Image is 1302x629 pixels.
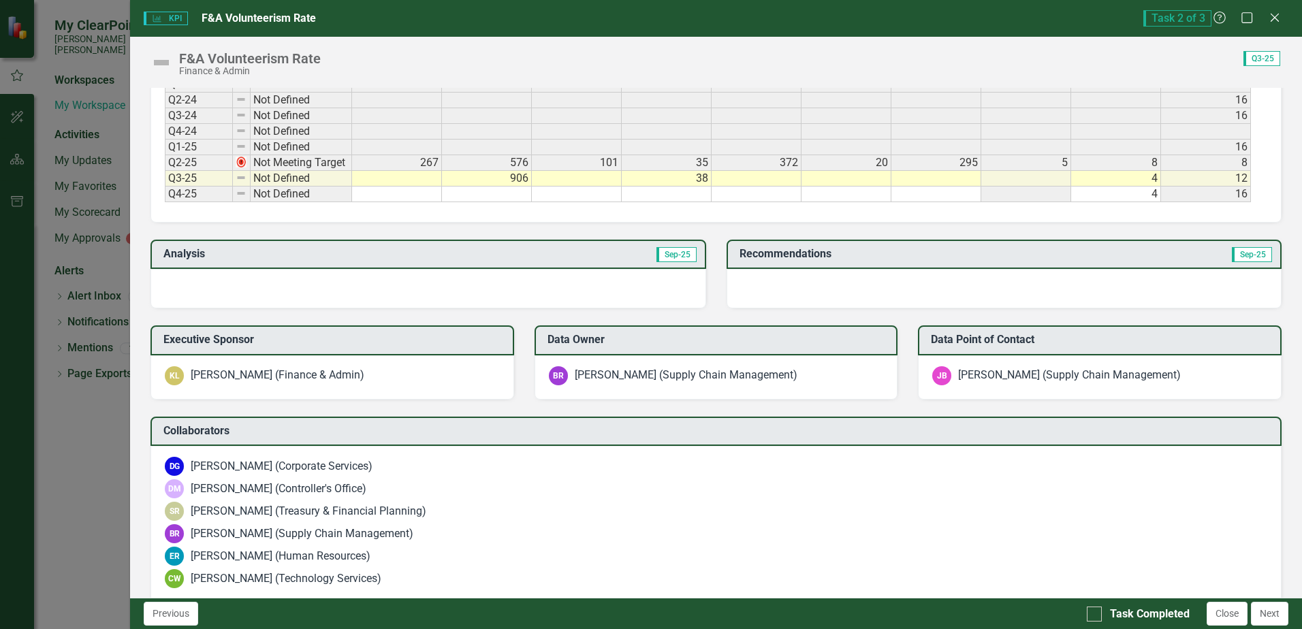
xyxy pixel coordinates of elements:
[1161,171,1251,187] td: 12
[932,366,951,385] div: JB
[236,172,247,183] img: 8DAGhfEEPCf229AAAAAElFTkSuQmCC
[251,124,352,140] td: Not Defined
[622,171,712,187] td: 38
[622,155,712,171] td: 35
[801,155,891,171] td: 20
[163,425,1273,437] h3: Collaborators
[891,155,981,171] td: 295
[1071,171,1161,187] td: 4
[1161,108,1251,124] td: 16
[191,549,370,564] div: [PERSON_NAME] (Human Resources)
[931,334,1273,346] h3: Data Point of Contact
[191,504,426,519] div: [PERSON_NAME] (Treasury & Financial Planning)
[191,368,364,383] div: [PERSON_NAME] (Finance & Admin)
[575,368,797,383] div: [PERSON_NAME] (Supply Chain Management)
[163,248,430,260] h3: Analysis
[1161,155,1251,171] td: 8
[165,187,233,202] td: Q4-25
[251,171,352,187] td: Not Defined
[1207,602,1248,626] button: Close
[442,155,532,171] td: 576
[236,141,247,152] img: 8DAGhfEEPCf229AAAAAElFTkSuQmCC
[165,457,184,476] div: DG
[165,171,233,187] td: Q3-25
[712,155,801,171] td: 372
[1143,10,1211,27] span: Task 2 of 3
[191,481,366,497] div: [PERSON_NAME] (Controller's Office)
[144,12,187,25] span: KPI
[165,155,233,171] td: Q2-25
[236,110,247,120] img: 8DAGhfEEPCf229AAAAAElFTkSuQmCC
[202,12,316,25] span: F&A Volunteerism Rate
[1243,51,1280,66] span: Q3-25
[236,94,247,105] img: 8DAGhfEEPCf229AAAAAElFTkSuQmCC
[165,524,184,543] div: BR
[1161,93,1251,108] td: 16
[352,155,442,171] td: 267
[958,368,1181,383] div: [PERSON_NAME] (Supply Chain Management)
[165,366,184,385] div: KL
[656,247,697,262] span: Sep-25
[191,459,372,474] div: [PERSON_NAME] (Corporate Services)
[1071,187,1161,202] td: 4
[165,140,233,155] td: Q1-25
[165,502,184,521] div: SR
[251,187,352,202] td: Not Defined
[144,602,198,626] button: Previous
[165,569,184,588] div: CW
[179,66,321,76] div: Finance & Admin
[547,334,890,346] h3: Data Owner
[165,93,233,108] td: Q2-24
[165,547,184,566] div: ER
[1161,140,1251,155] td: 16
[1161,187,1251,202] td: 16
[163,334,506,346] h3: Executive Sponsor
[1071,155,1161,171] td: 8
[165,479,184,498] div: DM
[251,93,352,108] td: Not Defined
[1251,602,1288,626] button: Next
[165,124,233,140] td: Q4-24
[251,108,352,124] td: Not Defined
[251,140,352,155] td: Not Defined
[532,155,622,171] td: 101
[251,155,352,171] td: Not Meeting Target
[236,125,247,136] img: 8DAGhfEEPCf229AAAAAElFTkSuQmCC
[150,52,172,74] img: Not Defined
[549,366,568,385] div: BR
[179,51,321,66] div: F&A Volunteerism Rate
[191,526,413,542] div: [PERSON_NAME] (Supply Chain Management)
[1232,247,1272,262] span: Sep-25
[191,571,381,587] div: [PERSON_NAME] (Technology Services)
[236,157,247,167] img: 2Q==
[1110,607,1190,622] div: Task Completed
[442,171,532,187] td: 906
[740,248,1107,260] h3: Recommendations
[981,155,1071,171] td: 5
[236,188,247,199] img: 8DAGhfEEPCf229AAAAAElFTkSuQmCC
[165,108,233,124] td: Q3-24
